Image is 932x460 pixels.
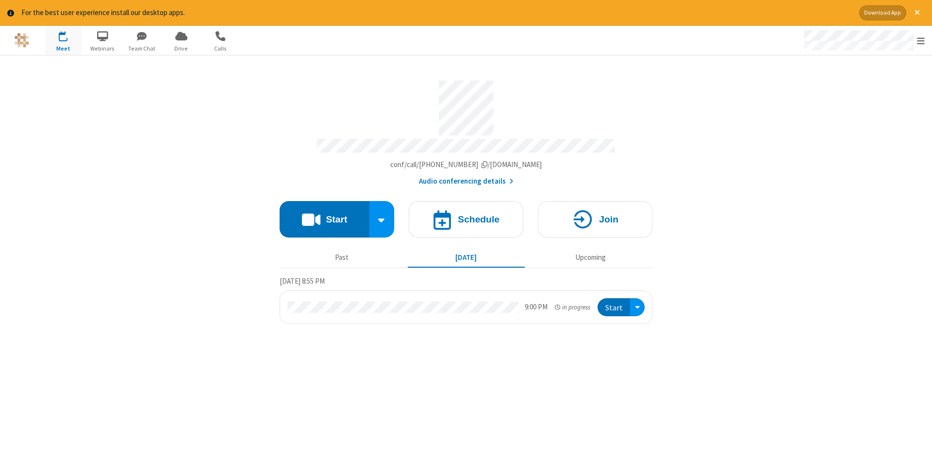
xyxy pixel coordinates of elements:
div: Open menu [630,298,645,316]
h4: Join [599,215,618,224]
button: Past [283,249,400,267]
span: Team Chat [124,44,160,53]
button: [DATE] [408,249,525,267]
div: 1 [66,31,72,38]
span: Meet [45,44,82,53]
button: Schedule [409,201,523,238]
h4: Start [326,215,347,224]
span: Drive [163,44,200,53]
button: Download App [859,5,906,20]
span: Calls [202,44,239,53]
em: in progress [555,303,590,312]
button: Logo [3,26,40,55]
span: Copy my meeting room link [390,160,542,169]
button: Upcoming [532,249,649,267]
div: 9:00 PM [525,302,548,313]
h4: Schedule [458,215,499,224]
button: Audio conferencing details [419,176,514,187]
button: Start [280,201,369,238]
span: Webinars [84,44,121,53]
div: For the best user experience install our desktop apps. [21,7,852,18]
div: Start conference options [369,201,395,238]
button: Start [598,298,630,316]
button: Close alert [910,5,925,20]
span: [DATE] 8:55 PM [280,276,325,286]
section: Today's Meetings [280,275,652,324]
button: Copy my meeting room linkCopy my meeting room link [390,159,542,170]
img: QA Selenium DO NOT DELETE OR CHANGE [15,33,29,48]
button: Join [538,201,652,238]
div: Open menu [795,26,932,55]
section: Account details [280,73,652,187]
